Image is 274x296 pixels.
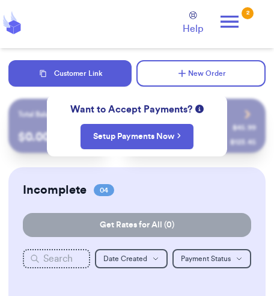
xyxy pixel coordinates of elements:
button: Setup Payments Now [81,124,194,149]
span: Date Created [103,255,147,262]
span: Want to Accept Payments? [70,102,192,117]
button: Get Rates for All (0) [23,213,252,237]
button: Date Created [95,249,168,268]
p: $ 0.00 [18,129,102,146]
input: Search [23,249,91,268]
button: Payment Status [172,249,251,268]
span: 04 [94,184,114,196]
div: 2 [242,7,254,19]
span: Payment Status [181,255,231,262]
a: Setup Payments Now [93,131,181,143]
div: $ 123.45 [230,137,256,147]
div: $ 45.99 [233,123,256,132]
button: Customer Link [8,60,132,87]
h2: Incomplete [23,182,87,199]
button: New Order [136,60,266,87]
span: Help [183,22,203,36]
a: Help [183,11,203,36]
p: Total Balance [18,109,61,119]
